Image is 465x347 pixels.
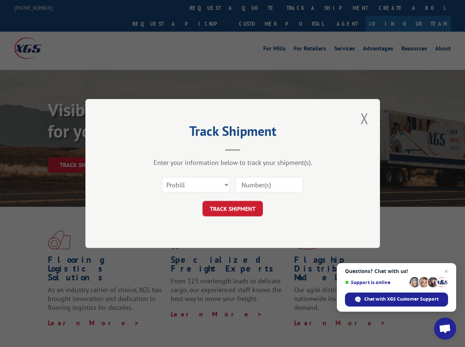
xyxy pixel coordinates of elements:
[345,280,407,285] span: Support is online
[358,108,371,128] button: Close modal
[434,318,456,340] a: Open chat
[122,126,343,140] h2: Track Shipment
[345,293,448,307] span: Chat with XGS Customer Support
[345,268,448,274] span: Questions? Chat with us!
[235,177,303,192] input: Number(s)
[202,201,263,216] button: TRACK SHIPMENT
[122,158,343,167] div: Enter your information below to track your shipment(s).
[364,296,438,302] span: Chat with XGS Customer Support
